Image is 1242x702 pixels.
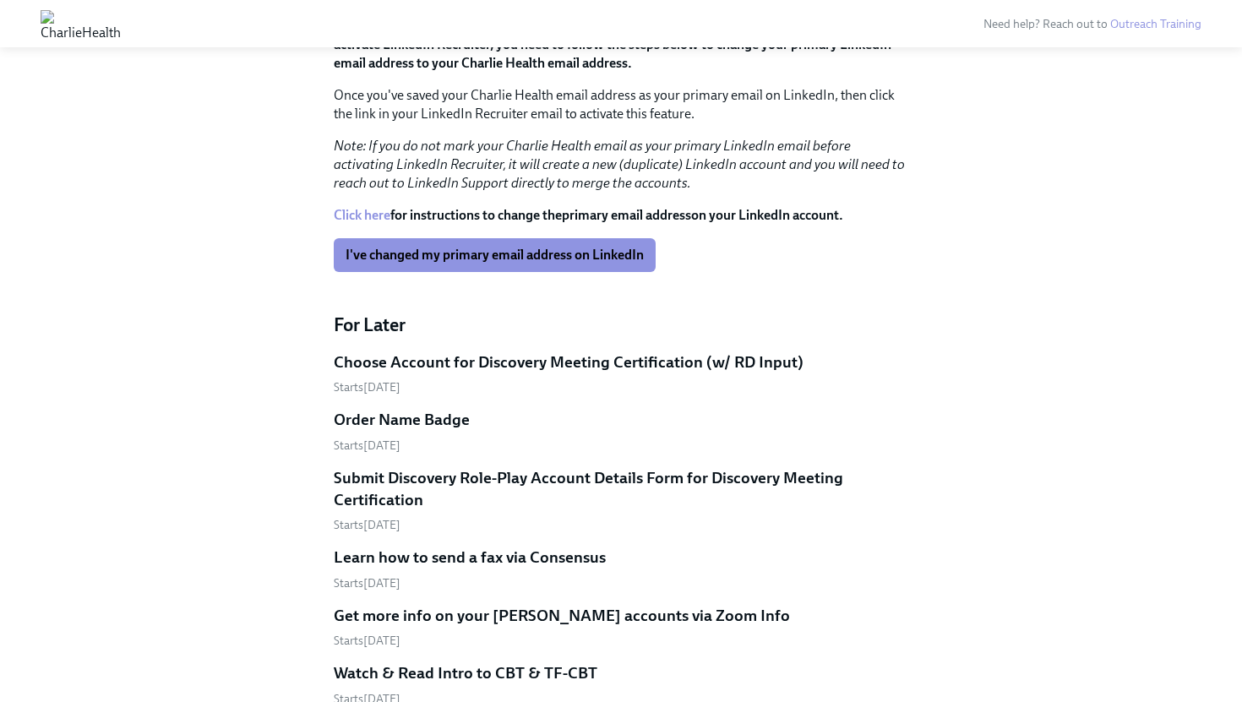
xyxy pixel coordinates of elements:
[334,518,400,532] span: Thursday, August 28th 2025, 10:00 am
[562,207,691,223] strong: primary email address
[334,207,843,223] strong: for instructions to change the on your LinkedIn account.
[334,409,908,454] a: Order Name BadgeStarts[DATE]
[983,17,1201,31] span: Need help? Reach out to
[334,467,908,510] h5: Submit Discovery Role-Play Account Details Form for Discovery Meeting Certification
[334,547,908,591] a: Learn how to send a fax via ConsensusStarts[DATE]
[334,351,908,396] a: Choose Account for Discovery Meeting Certification (w/ RD Input)Starts[DATE]
[334,380,400,395] span: Tuesday, August 26th 2025, 10:00 am
[334,207,390,223] a: Click here
[334,351,803,373] h5: Choose Account for Discovery Meeting Certification (w/ RD Input)
[334,576,400,590] span: Friday, August 29th 2025, 10:00 am
[334,547,606,569] h5: Learn how to send a fax via Consensus
[334,662,597,684] h5: Watch & Read Intro to CBT & TF-CBT
[334,634,400,648] span: Monday, September 1st 2025, 10:00 am
[334,605,908,650] a: Get more info on your [PERSON_NAME] accounts via Zoom InfoStarts[DATE]
[1110,17,1201,31] a: Outreach Training
[334,313,908,338] h4: For Later
[334,238,656,272] button: I've changed my primary email address on LinkedIn
[334,409,470,431] h5: Order Name Badge
[334,138,905,191] em: Note: If you do not mark your Charlie Health email as your primary LinkedIn email before activati...
[346,247,644,264] span: I've changed my primary email address on LinkedIn
[334,18,892,71] strong: Before clicking the link to activate LinkedIn Recruiter, you need to follow the steps below to ch...
[334,467,908,533] a: Submit Discovery Role-Play Account Details Form for Discovery Meeting CertificationStarts[DATE]
[334,605,790,627] h5: Get more info on your [PERSON_NAME] accounts via Zoom Info
[334,438,400,453] span: Wednesday, August 27th 2025, 10:00 am
[41,10,121,37] img: CharlieHealth
[334,86,908,123] p: Once you've saved your Charlie Health email address as your primary email on LinkedIn, then click...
